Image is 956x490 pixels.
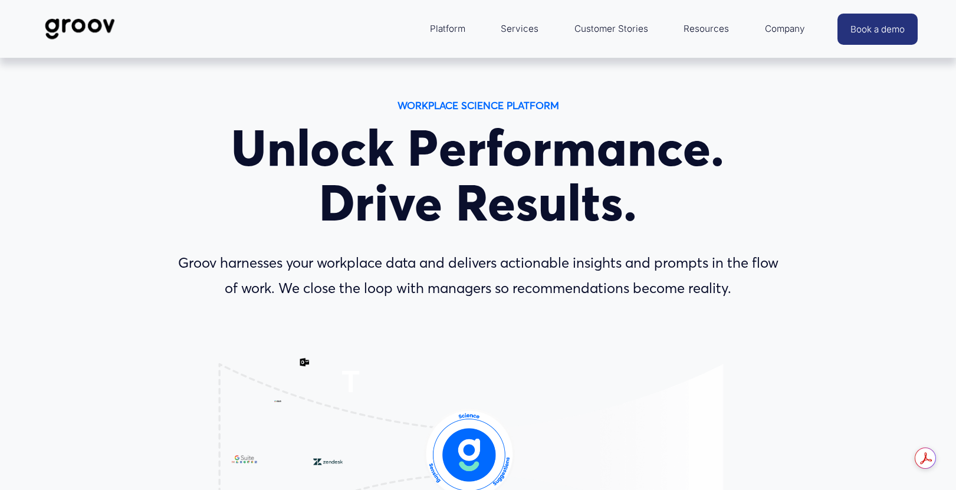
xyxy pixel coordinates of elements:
[424,15,471,43] a: folder dropdown
[430,21,465,37] span: Platform
[397,99,559,111] strong: WORKPLACE SCIENCE PLATFORM
[569,15,654,43] a: Customer Stories
[678,15,735,43] a: folder dropdown
[765,21,805,37] span: Company
[495,15,544,43] a: Services
[38,9,121,48] img: Groov | Workplace Science Platform | Unlock Performance | Drive Results
[684,21,729,37] span: Resources
[170,121,787,231] h1: Unlock Performance. Drive Results.
[837,14,918,45] a: Book a demo
[759,15,811,43] a: folder dropdown
[170,251,787,301] p: Groov harnesses your workplace data and delivers actionable insights and prompts in the flow of w...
